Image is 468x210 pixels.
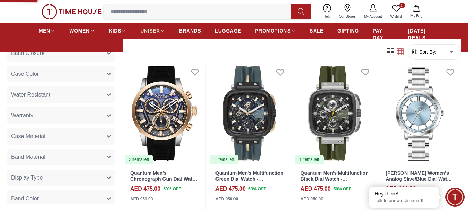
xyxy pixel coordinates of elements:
a: PROMOTIONS [255,25,296,37]
a: WOMEN [69,25,95,37]
div: Hey there! [374,190,433,197]
span: Band Color [11,194,39,203]
h4: AED 475.00 [130,185,160,193]
span: GIFTING [337,27,359,34]
a: [DATE] DEALS [408,25,429,44]
span: Band Closure [11,49,45,57]
h4: AED 475.00 [301,185,331,193]
a: Our Stores [335,3,360,20]
a: GIFTING [337,25,359,37]
img: Quantum Men's Multifunction Black Dial Watch - PWG1014.375 [294,62,376,165]
span: PROMOTIONS [255,27,291,34]
a: Quantum Men's Multifunction Green Dial Watch - PWG1014.6991 items left [209,62,291,165]
img: Quantum Men's Chronograph Gun Dial Watch - PWG1126.561 [123,62,205,165]
a: Quantum Men's Chronograph Gun Dial Watch - PWG1126.5612 items left [123,62,205,165]
span: UNISEX [140,27,160,34]
a: Quantum Men's Chronograph Gun Dial Watch - PWG1126.561 [130,170,198,188]
img: Quantum Men's Multifunction Green Dial Watch - PWG1014.699 [209,62,291,165]
p: Talk to our watch expert! [374,198,433,204]
a: Quantum Men's Multifunction Black Dial Watch - PWG1014.3751 items left [294,62,376,165]
button: Water Resistant [7,86,115,103]
span: BRANDS [179,27,201,34]
a: BRANDS [179,25,201,37]
span: KIDS [109,27,121,34]
div: 2 items left [125,155,153,164]
button: Sort By: [411,48,436,55]
div: 1 items left [295,155,324,164]
span: My Account [361,14,385,19]
span: 20 % OFF [418,186,436,192]
img: ... [42,4,102,19]
span: Wishlist [388,14,405,19]
span: 50 % OFF [163,186,181,192]
span: [DATE] DEALS [408,27,429,41]
span: MEN [39,27,50,34]
a: 0Wishlist [386,3,406,20]
img: Lee Cooper Women's Analog Slive/Blue Dial Watch - LC08037.300 [379,62,461,165]
span: SALE [310,27,324,34]
span: Warranty [11,111,33,120]
button: Display Type [7,170,115,186]
a: Quantum Men's Multifunction Black Dial Watch - PWG1014.375 [301,170,369,188]
span: Band Material [11,153,45,161]
span: 0 [399,3,405,8]
button: Case Color [7,66,115,82]
span: PAY DAY SALE [373,27,394,48]
a: PAY DAY SALE [373,25,394,51]
div: AED 950.00 [215,196,238,202]
a: SALE [310,25,324,37]
span: Sort By: [418,48,436,55]
span: Our Stores [336,14,359,19]
span: Help [321,14,334,19]
button: My Bag [406,3,426,20]
div: 1 items left [210,155,238,164]
span: Case Color [11,70,39,78]
span: Display Type [11,174,43,182]
button: Band Closure [7,45,115,62]
button: Case Material [7,128,115,145]
span: LUGGAGE [215,27,241,34]
a: [PERSON_NAME] Women's Analog Slive/Blue Dial Watch - LC08037.300 [386,170,452,188]
span: 50 % OFF [248,186,266,192]
a: Quantum Men's Multifunction Green Dial Watch - PWG1014.699 [215,170,283,188]
a: UNISEX [140,25,165,37]
button: Band Material [7,149,115,165]
span: Case Material [11,132,45,140]
a: MEN [39,25,55,37]
div: Chat Widget [445,188,465,207]
span: 50 % OFF [334,186,351,192]
h4: AED 475.00 [215,185,246,193]
h4: AED 200.00 [386,185,416,193]
a: LUGGAGE [215,25,241,37]
span: WOMEN [69,27,90,34]
a: KIDS [109,25,126,37]
button: Warranty [7,107,115,124]
a: Help [319,3,335,20]
div: AED 950.00 [301,196,323,202]
div: AED 950.00 [130,196,153,202]
span: Water Resistant [11,91,50,99]
span: My Bag [408,13,425,18]
button: Band Color [7,190,115,207]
